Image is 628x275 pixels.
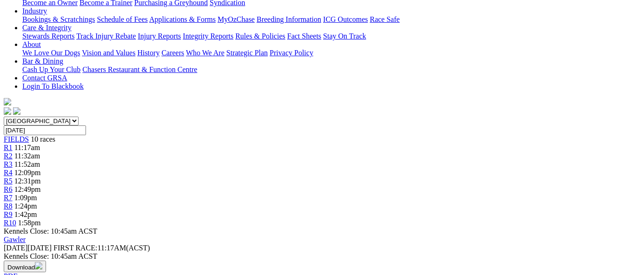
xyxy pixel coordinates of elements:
[137,49,159,57] a: History
[287,32,321,40] a: Fact Sheets
[4,261,46,272] button: Download
[270,49,313,57] a: Privacy Policy
[4,177,13,185] a: R5
[4,107,11,115] img: facebook.svg
[76,32,136,40] a: Track Injury Rebate
[53,244,150,252] span: 11:17AM(ACST)
[4,160,13,168] a: R3
[14,160,40,168] span: 11:52am
[186,49,225,57] a: Who We Are
[235,32,285,40] a: Rules & Policies
[138,32,181,40] a: Injury Reports
[183,32,233,40] a: Integrity Reports
[323,32,366,40] a: Stay On Track
[22,32,74,40] a: Stewards Reports
[22,24,72,32] a: Care & Integrity
[4,236,26,243] a: Gawler
[4,219,16,227] a: R10
[149,15,216,23] a: Applications & Forms
[31,135,55,143] span: 10 races
[22,49,80,57] a: We Love Our Dogs
[82,65,197,73] a: Chasers Restaurant & Function Centre
[14,185,41,193] span: 12:49pm
[4,244,52,252] span: [DATE]
[370,15,399,23] a: Race Safe
[22,57,63,65] a: Bar & Dining
[14,194,37,202] span: 1:09pm
[22,32,624,40] div: Care & Integrity
[14,152,40,160] span: 11:32am
[22,65,80,73] a: Cash Up Your Club
[53,244,97,252] span: FIRST RACE:
[22,7,47,15] a: Industry
[22,74,67,82] a: Contact GRSA
[218,15,255,23] a: MyOzChase
[4,152,13,160] a: R2
[14,144,40,151] span: 11:17am
[22,82,84,90] a: Login To Blackbook
[22,65,624,74] div: Bar & Dining
[97,15,147,23] a: Schedule of Fees
[22,15,95,23] a: Bookings & Scratchings
[4,125,86,135] input: Select date
[4,210,13,218] a: R9
[4,98,11,105] img: logo-grsa-white.png
[14,177,41,185] span: 12:31pm
[14,169,41,177] span: 12:09pm
[14,210,37,218] span: 1:42pm
[4,194,13,202] a: R7
[161,49,184,57] a: Careers
[35,262,42,269] img: download.svg
[323,15,368,23] a: ICG Outcomes
[14,202,37,210] span: 1:24pm
[4,135,29,143] a: FIELDS
[4,252,624,261] div: Kennels Close: 10:45am ACST
[4,169,13,177] a: R4
[4,144,13,151] a: R1
[22,49,624,57] div: About
[226,49,268,57] a: Strategic Plan
[82,49,135,57] a: Vision and Values
[4,202,13,210] a: R8
[13,107,20,115] img: twitter.svg
[22,15,624,24] div: Industry
[4,227,97,235] span: Kennels Close: 10:45am ACST
[4,185,13,193] a: R6
[4,244,28,252] span: [DATE]
[22,40,41,48] a: About
[18,219,41,227] span: 1:58pm
[257,15,321,23] a: Breeding Information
